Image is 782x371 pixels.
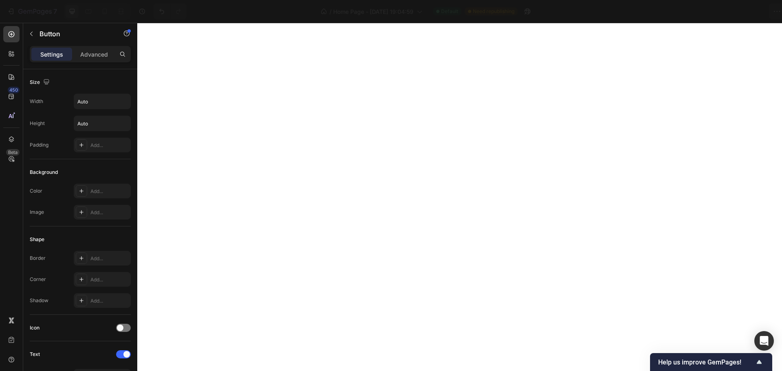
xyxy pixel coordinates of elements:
[441,8,458,15] span: Default
[30,297,48,304] div: Shadow
[74,94,130,109] input: Auto
[30,187,42,195] div: Color
[30,276,46,283] div: Corner
[658,358,754,366] span: Help us improve GemPages!
[698,3,725,20] button: Save
[40,29,109,39] p: Button
[137,23,782,371] iframe: Design area
[30,351,40,358] div: Text
[90,142,129,149] div: Add...
[30,77,51,88] div: Size
[30,236,44,243] div: Shape
[705,8,718,15] span: Save
[8,87,20,93] div: 450
[30,141,48,149] div: Padding
[728,3,762,20] button: Publish
[735,7,755,16] div: Publish
[154,3,187,20] div: Undo/Redo
[333,7,413,16] span: Home Page - [DATE] 19:04:59
[3,3,61,20] button: 7
[658,357,764,367] button: Show survey - Help us improve GemPages!
[30,169,58,176] div: Background
[754,331,774,351] div: Open Intercom Messenger
[30,255,46,262] div: Border
[6,149,20,156] div: Beta
[74,116,130,131] input: Auto
[90,188,129,195] div: Add...
[329,7,332,16] span: /
[90,297,129,305] div: Add...
[30,324,40,331] div: Icon
[80,50,108,59] p: Advanced
[40,50,63,59] p: Settings
[473,8,514,15] span: Need republishing
[30,98,43,105] div: Width
[30,209,44,216] div: Image
[90,255,129,262] div: Add...
[53,7,57,16] p: 7
[30,120,45,127] div: Height
[90,276,129,283] div: Add...
[90,209,129,216] div: Add...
